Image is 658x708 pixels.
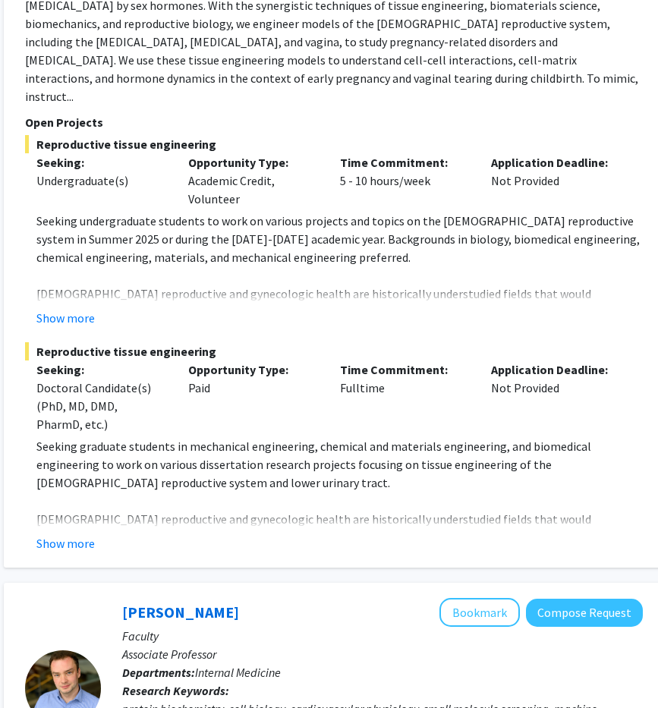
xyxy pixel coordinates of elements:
[36,360,165,379] p: Seeking:
[491,360,620,379] p: Application Deadline:
[122,627,643,645] p: Faculty
[36,285,643,394] p: [DEMOGRAPHIC_DATA] reproductive and gynecologic health are historically understudied fields that ...
[122,683,229,698] b: Research Keywords:
[480,153,631,208] div: Not Provided
[526,599,643,627] button: Compose Request to Thomas Kampourakis
[340,360,469,379] p: Time Commitment:
[439,598,520,627] button: Add Thomas Kampourakis to Bookmarks
[36,437,643,492] p: Seeking graduate students in mechanical engineering, chemical and materials engineering, and biom...
[340,153,469,171] p: Time Commitment:
[36,534,95,552] button: Show more
[329,360,480,433] div: Fulltime
[36,510,643,619] p: [DEMOGRAPHIC_DATA] reproductive and gynecologic health are historically understudied fields that ...
[122,665,195,680] b: Departments:
[11,640,65,697] iframe: Chat
[177,360,329,433] div: Paid
[36,153,165,171] p: Seeking:
[25,113,643,131] p: Open Projects
[177,153,329,208] div: Academic Credit, Volunteer
[25,135,643,153] span: Reproductive tissue engineering
[36,171,165,190] div: Undergraduate(s)
[329,153,480,208] div: 5 - 10 hours/week
[36,309,95,327] button: Show more
[36,212,643,266] p: Seeking undergraduate students to work on various projects and topics on the [DEMOGRAPHIC_DATA] r...
[195,665,281,680] span: Internal Medicine
[122,645,643,663] p: Associate Professor
[491,153,620,171] p: Application Deadline:
[36,379,165,433] div: Doctoral Candidate(s) (PhD, MD, DMD, PharmD, etc.)
[480,360,631,433] div: Not Provided
[25,342,643,360] span: Reproductive tissue engineering
[188,360,317,379] p: Opportunity Type:
[188,153,317,171] p: Opportunity Type:
[122,603,239,621] a: [PERSON_NAME]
